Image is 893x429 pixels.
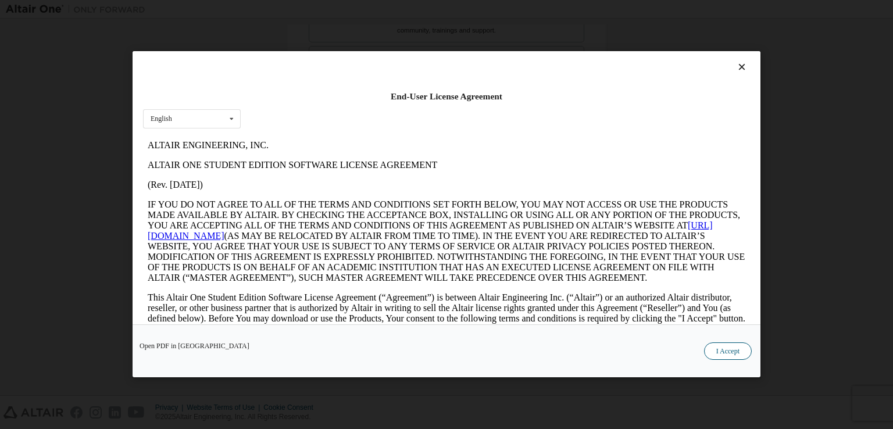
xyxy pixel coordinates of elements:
[5,85,570,105] a: [URL][DOMAIN_NAME]
[151,116,172,123] div: English
[5,64,602,148] p: IF YOU DO NOT AGREE TO ALL OF THE TERMS AND CONDITIONS SET FORTH BELOW, YOU MAY NOT ACCESS OR USE...
[5,5,602,15] p: ALTAIR ENGINEERING, INC.
[5,24,602,35] p: ALTAIR ONE STUDENT EDITION SOFTWARE LICENSE AGREEMENT
[5,44,602,55] p: (Rev. [DATE])
[704,343,752,360] button: I Accept
[143,91,750,102] div: End-User License Agreement
[5,157,602,199] p: This Altair One Student Edition Software License Agreement (“Agreement”) is between Altair Engine...
[140,343,249,350] a: Open PDF in [GEOGRAPHIC_DATA]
